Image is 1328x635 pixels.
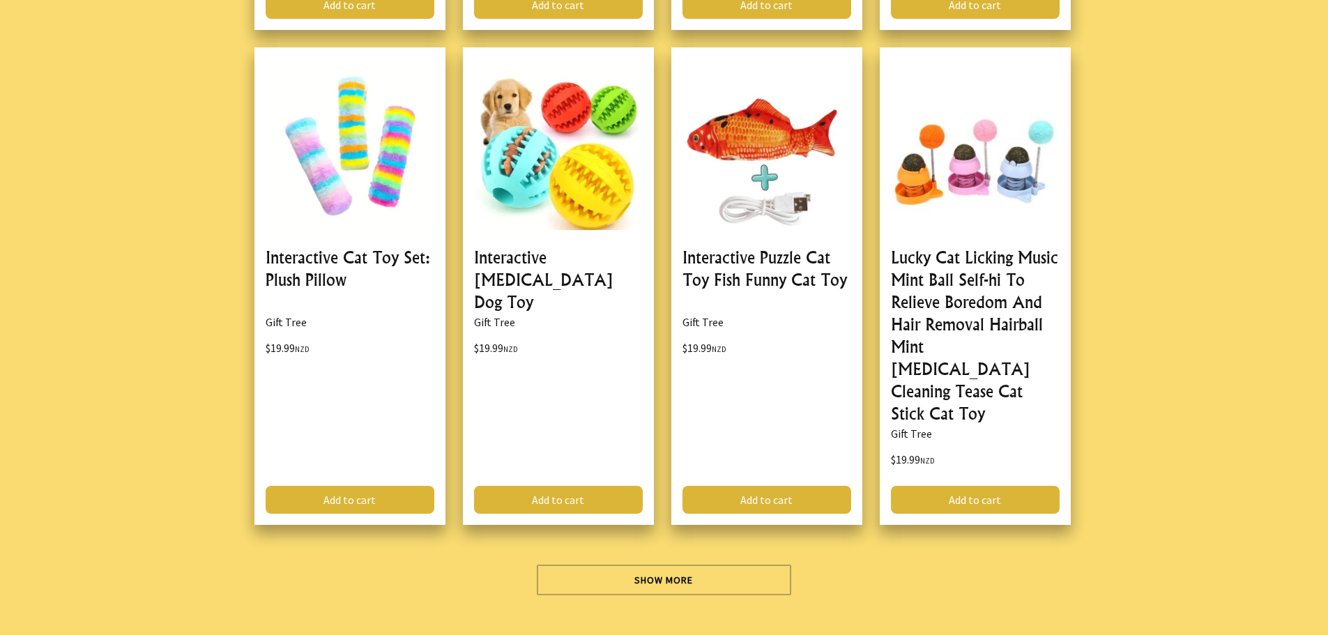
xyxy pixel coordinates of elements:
[537,565,791,595] a: Show More
[474,486,643,514] a: Add to cart
[682,486,851,514] a: Add to cart
[891,486,1060,514] a: Add to cart
[266,486,434,514] a: Add to cart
